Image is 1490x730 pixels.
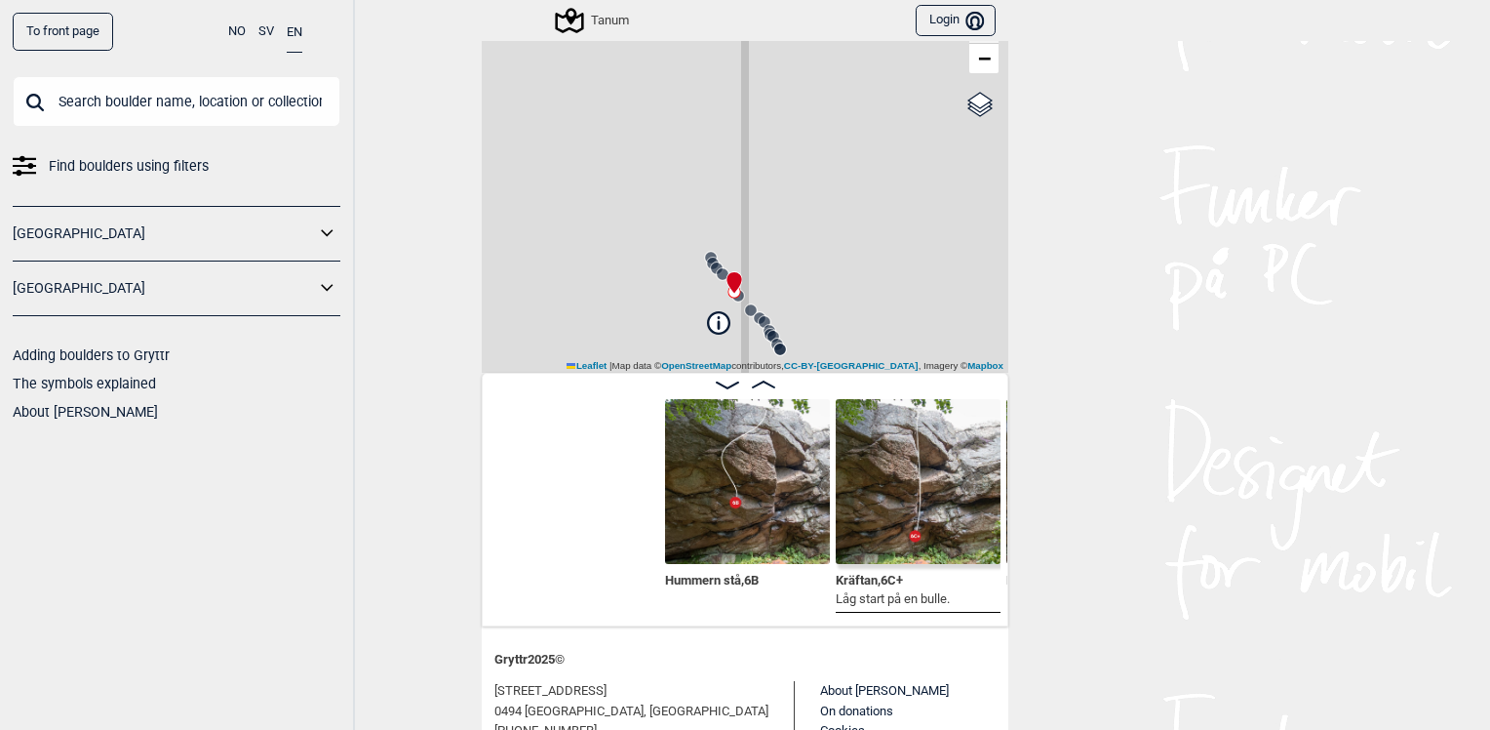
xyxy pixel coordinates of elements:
[836,569,903,588] span: Kräftan , 6C+
[494,639,996,681] div: Gryttr 2025 ©
[258,13,274,51] button: SV
[567,360,607,371] a: Leaflet
[836,399,1000,564] img: Kraftan
[13,404,158,420] a: About [PERSON_NAME]
[287,13,302,53] button: EN
[967,360,1003,371] a: Mapbox
[820,704,893,718] a: On donations
[13,274,315,303] a: [GEOGRAPHIC_DATA]
[665,399,830,564] img: Hummern sta
[661,360,731,371] a: OpenStreetMap
[13,13,113,51] a: To front page
[228,13,246,51] button: NO
[494,702,768,722] span: 0494 [GEOGRAPHIC_DATA], [GEOGRAPHIC_DATA]
[13,347,170,363] a: Adding boulders to Gryttr
[494,681,607,702] span: [STREET_ADDRESS]
[978,46,991,70] span: −
[784,360,919,371] a: CC-BY-[GEOGRAPHIC_DATA]
[13,76,340,127] input: Search boulder name, location or collection
[13,220,315,248] a: [GEOGRAPHIC_DATA]
[49,152,209,181] span: Find boulders using filters
[916,5,996,37] button: Login
[13,376,156,391] a: The symbols explained
[836,589,950,609] p: Låg start på en bulle.
[558,9,629,32] div: Tanum
[1006,399,1171,564] img: Kraftans escape
[961,83,999,126] a: Layers
[1006,569,1117,588] span: Kräftans escape , 6C
[562,359,1008,373] div: Map data © contributors, , Imagery ©
[13,152,340,181] a: Find boulders using filters
[665,569,759,588] span: Hummern stå , 6B
[969,44,999,73] a: Zoom out
[1006,589,1120,609] p: Låg start på en bulle.
[609,360,612,371] span: |
[820,683,949,698] a: About [PERSON_NAME]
